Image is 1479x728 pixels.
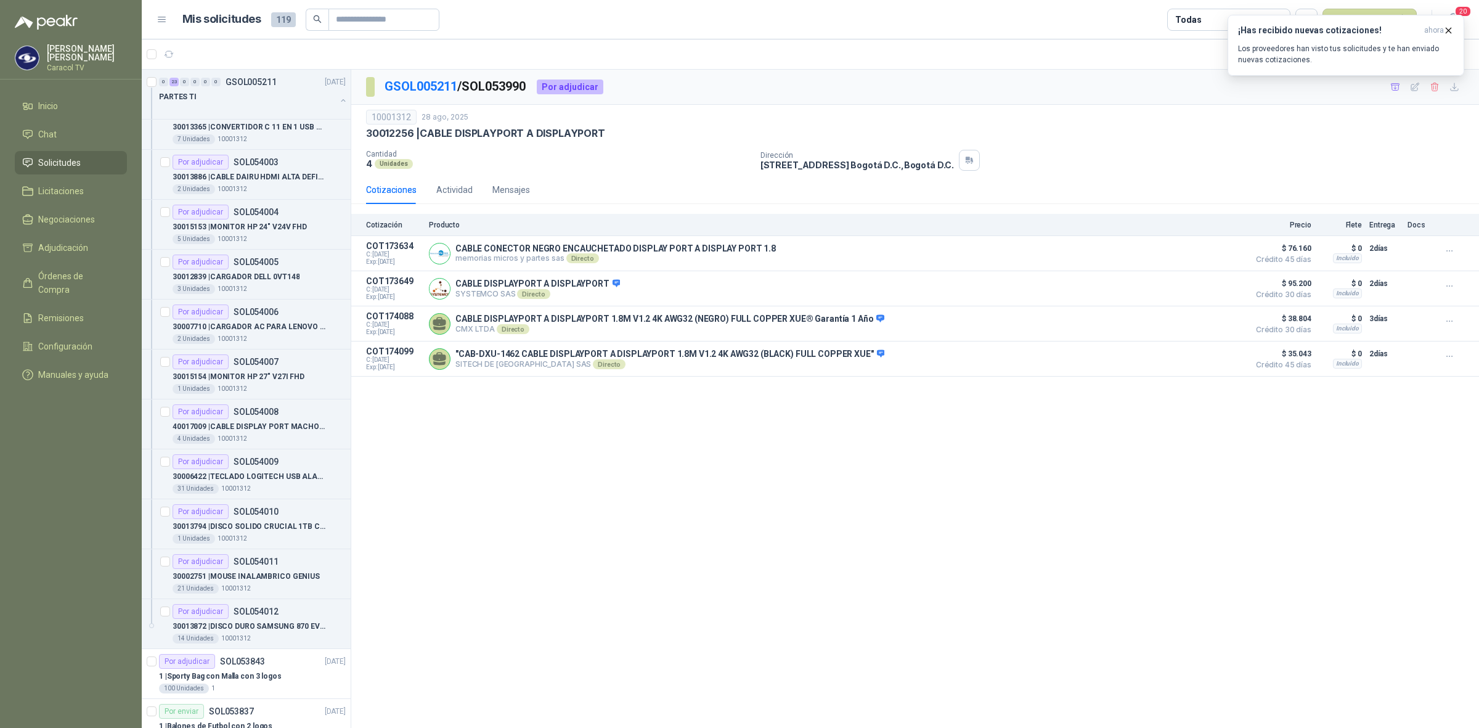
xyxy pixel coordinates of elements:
[1319,311,1362,326] p: $ 0
[271,12,296,27] span: 119
[173,404,229,419] div: Por adjudicar
[429,221,1242,229] p: Producto
[234,158,279,166] p: SOL054003
[38,128,57,141] span: Chat
[1408,221,1432,229] p: Docs
[15,179,127,203] a: Licitaciones
[366,150,751,158] p: Cantidad
[1319,346,1362,361] p: $ 0
[38,213,95,226] span: Negociaciones
[218,334,247,344] p: 10001312
[234,457,279,466] p: SOL054009
[385,77,527,96] p: / SOL053990
[366,221,422,229] p: Cotización
[366,158,372,169] p: 4
[159,671,282,682] p: 1 | Sporty Bag con Malla con 3 logos
[173,621,326,632] p: 30013872 | DISCO DURO SAMSUNG 870 EVO MZ-77E1T0 1TB
[1442,9,1464,31] button: 20
[1250,311,1311,326] span: $ 38.804
[173,354,229,369] div: Por adjudicar
[218,234,247,244] p: 10001312
[1319,221,1362,229] p: Flete
[173,255,229,269] div: Por adjudicar
[234,258,279,266] p: SOL054005
[1250,221,1311,229] p: Precio
[173,571,320,583] p: 30002751 | MOUSE INALAMBRICO GENIUS
[169,78,179,86] div: 23
[1369,241,1400,256] p: 2 días
[15,264,127,301] a: Órdenes de Compra
[173,384,215,394] div: 1 Unidades
[375,159,413,169] div: Unidades
[234,358,279,366] p: SOL054007
[142,200,351,250] a: Por adjudicarSOL05400430015153 |MONITOR HP 24" V24V FHD5 Unidades10001312
[15,363,127,386] a: Manuales y ayuda
[173,554,229,569] div: Por adjudicar
[221,634,251,644] p: 10001312
[455,253,776,263] p: memorias micros y partes sas
[173,284,215,294] div: 3 Unidades
[366,356,422,364] span: C: [DATE]
[430,279,450,299] img: Company Logo
[455,243,776,253] p: CABLE CONECTOR NEGRO ENCAUCHETADO DISPLAY PORT A DISPLAY PORT 1.8
[366,251,422,258] span: C: [DATE]
[173,221,307,233] p: 30015153 | MONITOR HP 24" V24V FHD
[15,236,127,260] a: Adjudicación
[159,75,348,114] a: 0 23 0 0 0 0 GSOL005211[DATE] PARTES TI
[38,340,92,353] span: Configuración
[366,321,422,329] span: C: [DATE]
[366,127,605,140] p: 30012256 | CABLE DISPLAYPORT A DISPLAYPORT
[38,269,115,297] span: Órdenes de Compra
[234,557,279,566] p: SOL054011
[38,311,84,325] span: Remisiones
[15,208,127,231] a: Negociaciones
[234,208,279,216] p: SOL054004
[173,305,229,319] div: Por adjudicar
[159,78,168,86] div: 0
[234,607,279,616] p: SOL054012
[173,471,326,483] p: 30006422 | TECLADO LOGITECH USB ALAMBRICO
[1175,13,1201,27] div: Todas
[142,300,351,350] a: Por adjudicarSOL05400630007710 |CARGADOR AC PARA LENOVO X2802 Unidades10001312
[1250,276,1311,291] span: $ 95.200
[313,15,322,23] span: search
[173,521,326,533] p: 30013794 | DISCO SOLIDO CRUCIAL 1TB CT1000P3PSSD
[366,293,422,301] span: Exp: [DATE]
[15,46,39,70] img: Company Logo
[1454,6,1472,17] span: 20
[159,684,209,693] div: 100 Unidades
[234,407,279,416] p: SOL054008
[47,44,127,62] p: [PERSON_NAME] [PERSON_NAME]
[1333,253,1362,263] div: Incluido
[366,110,417,125] div: 10001312
[1250,346,1311,361] span: $ 35.043
[38,241,88,255] span: Adjudicación
[15,151,127,174] a: Solicitudes
[455,289,620,299] p: SYSTEMCO SAS
[173,454,229,469] div: Por adjudicar
[430,243,450,264] img: Company Logo
[366,346,422,356] p: COT174099
[1369,311,1400,326] p: 3 días
[1333,324,1362,333] div: Incluido
[436,183,473,197] div: Actividad
[15,123,127,146] a: Chat
[1333,359,1362,369] div: Incluido
[517,289,550,299] div: Directo
[173,121,326,133] p: 30013365 | CONVERTIDOR C 11 EN 1 USB RJ45 XUE
[15,335,127,358] a: Configuración
[1238,43,1454,65] p: Los proveedores han visto tus solicitudes y te han enviado nuevas cotizaciones.
[201,78,210,86] div: 0
[142,399,351,449] a: Por adjudicarSOL05400840017009 |CABLE DISPLAY PORT MACHO A HDMI MACHO4 Unidades10001312
[173,504,229,519] div: Por adjudicar
[1250,291,1311,298] span: Crédito 30 días
[218,534,247,544] p: 10001312
[221,484,251,494] p: 10001312
[38,184,84,198] span: Licitaciones
[173,604,229,619] div: Por adjudicar
[159,704,204,719] div: Por enviar
[173,321,326,333] p: 30007710 | CARGADOR AC PARA LENOVO X280
[1319,276,1362,291] p: $ 0
[173,271,299,283] p: 30012839 | CARGADOR DELL 0VT148
[142,150,351,200] a: Por adjudicarSOL05400330013886 |CABLE DAIRU HDMI ALTA DEFINICIÓN 4K 2M2 Unidades10001312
